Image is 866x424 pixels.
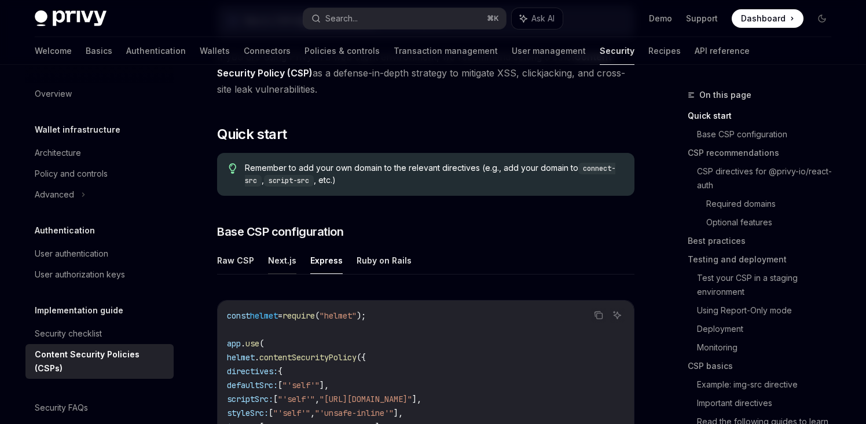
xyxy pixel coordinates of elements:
a: Support [686,13,718,24]
a: Welcome [35,37,72,65]
div: User authentication [35,247,108,261]
span: styleSrc: [227,408,269,418]
a: Policies & controls [304,37,380,65]
div: Security checklist [35,327,102,341]
a: Recipes [648,37,681,65]
span: { [278,366,282,377]
span: [ [273,394,278,404]
button: Ask AI [512,8,563,29]
span: contentSecurityPolicy [259,352,357,363]
span: ], [412,394,421,404]
span: , [315,394,320,404]
span: . [241,338,245,349]
a: Deployment [697,320,841,338]
a: Optional features [706,213,841,232]
span: Ask AI [531,13,555,24]
span: Quick start [217,125,287,144]
a: Test your CSP in a staging environment [697,269,841,301]
span: ], [394,408,403,418]
div: Search... [325,12,358,25]
button: Ask AI [610,308,625,323]
span: ( [259,338,264,349]
span: "helmet" [320,310,357,321]
span: directives: [227,366,278,377]
span: ⌘ K [487,14,499,23]
button: Toggle dark mode [813,9,831,28]
span: helmet [227,352,255,363]
a: Base CSP configuration [697,125,841,144]
a: Policy and controls [25,163,174,184]
a: Architecture [25,142,174,163]
a: Demo [649,13,672,24]
span: ( [315,310,320,321]
a: Monitoring [697,338,841,357]
a: CSP recommendations [688,144,841,162]
a: Content Security Policies (CSPs) [25,344,174,379]
span: "'self'" [278,394,315,404]
a: Dashboard [732,9,803,28]
div: Policy and controls [35,167,108,181]
h5: Implementation guide [35,304,123,317]
span: ); [357,310,366,321]
span: [ [269,408,273,418]
a: Using Report-Only mode [697,301,841,320]
div: Security FAQs [35,401,88,415]
button: Search...⌘K [303,8,506,29]
span: = [278,310,282,321]
span: , [310,408,315,418]
span: helmet [250,310,278,321]
button: Next.js [268,247,296,274]
a: User authentication [25,243,174,264]
a: Best practices [688,232,841,250]
button: Raw CSP [217,247,254,274]
span: app [227,338,241,349]
h5: Wallet infrastructure [35,123,120,137]
code: script-src [264,175,314,187]
span: use [245,338,259,349]
img: dark logo [35,10,107,27]
a: User management [512,37,586,65]
a: Quick start [688,107,841,125]
span: "'self'" [273,408,310,418]
span: "'self'" [282,380,320,390]
a: CSP basics [688,357,841,375]
span: [ [278,380,282,390]
a: Example: img-src directive [697,375,841,394]
h5: Authentication [35,224,95,237]
span: Remember to add your own domain to the relevant directives (e.g., add your domain to , , etc.) [245,162,623,187]
code: connect-src [245,163,615,187]
svg: Tip [229,163,237,174]
a: Authentication [126,37,186,65]
button: Ruby on Rails [357,247,412,274]
a: Basics [86,37,112,65]
a: Transaction management [394,37,498,65]
span: On this page [699,88,751,102]
span: Base CSP configuration [217,224,343,240]
div: Advanced [35,188,74,202]
span: If you are using Privy in a web client environment, we recommend setting a strict as a defense-in... [217,49,634,97]
a: Important directives [697,394,841,412]
span: ], [320,380,329,390]
a: User authorization keys [25,264,174,285]
a: Required domains [706,195,841,213]
span: "[URL][DOMAIN_NAME]" [320,394,412,404]
a: Security checklist [25,323,174,344]
span: scriptSrc: [227,394,273,404]
a: CSP directives for @privy-io/react-auth [697,162,841,195]
a: Security [600,37,634,65]
button: Express [310,247,343,274]
span: ({ [357,352,366,363]
a: Overview [25,83,174,104]
a: Security FAQs [25,397,174,418]
span: "'unsafe-inline'" [315,408,394,418]
div: Overview [35,87,72,101]
a: Testing and deployment [688,250,841,269]
span: const [227,310,250,321]
a: Wallets [200,37,230,65]
span: Dashboard [741,13,786,24]
span: require [282,310,315,321]
button: Copy the contents from the code block [591,308,606,323]
a: Connectors [244,37,291,65]
div: User authorization keys [35,268,125,282]
a: API reference [695,37,750,65]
